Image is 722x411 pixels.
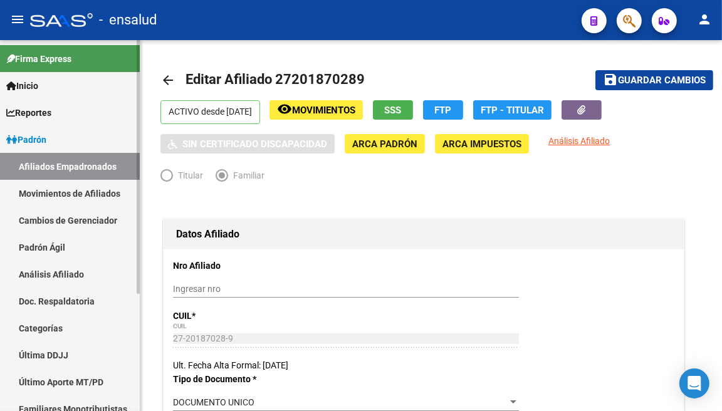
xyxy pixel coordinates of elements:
span: ARCA Padrón [352,138,417,150]
span: Editar Afiliado 27201870289 [186,71,365,87]
mat-icon: person [697,12,712,27]
mat-icon: remove_red_eye [277,101,292,117]
button: FTP [423,100,463,120]
mat-icon: arrow_back [160,73,175,88]
button: Guardar cambios [595,70,713,90]
button: ARCA Impuestos [435,134,529,153]
span: FTP - Titular [481,105,544,116]
button: Movimientos [269,100,363,120]
p: Tipo de Documento * [173,372,323,386]
span: SSS [385,105,402,116]
button: SSS [373,100,413,120]
button: ARCA Padrón [345,134,425,153]
span: Guardar cambios [618,75,706,86]
span: Familiar [228,169,264,182]
p: Nro Afiliado [173,259,323,273]
span: Padrón [6,133,46,147]
mat-icon: save [603,72,618,87]
div: Ult. Fecha Alta Formal: [DATE] [173,358,674,372]
span: Titular [173,169,203,182]
span: - ensalud [99,6,157,34]
span: Reportes [6,106,51,120]
span: Movimientos [292,105,355,116]
button: FTP - Titular [473,100,552,120]
span: ARCA Impuestos [442,138,521,150]
span: DOCUMENTO UNICO [173,397,254,407]
p: ACTIVO desde [DATE] [160,100,260,124]
div: Open Intercom Messenger [679,368,709,398]
span: Firma Express [6,52,71,66]
p: CUIL [173,309,323,323]
span: Inicio [6,79,38,93]
mat-icon: menu [10,12,25,27]
span: Sin Certificado Discapacidad [182,138,327,150]
span: FTP [435,105,452,116]
h1: Datos Afiliado [176,224,671,244]
button: Sin Certificado Discapacidad [160,134,335,153]
mat-radio-group: Elija una opción [160,173,277,183]
span: Análisis Afiliado [548,136,610,146]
